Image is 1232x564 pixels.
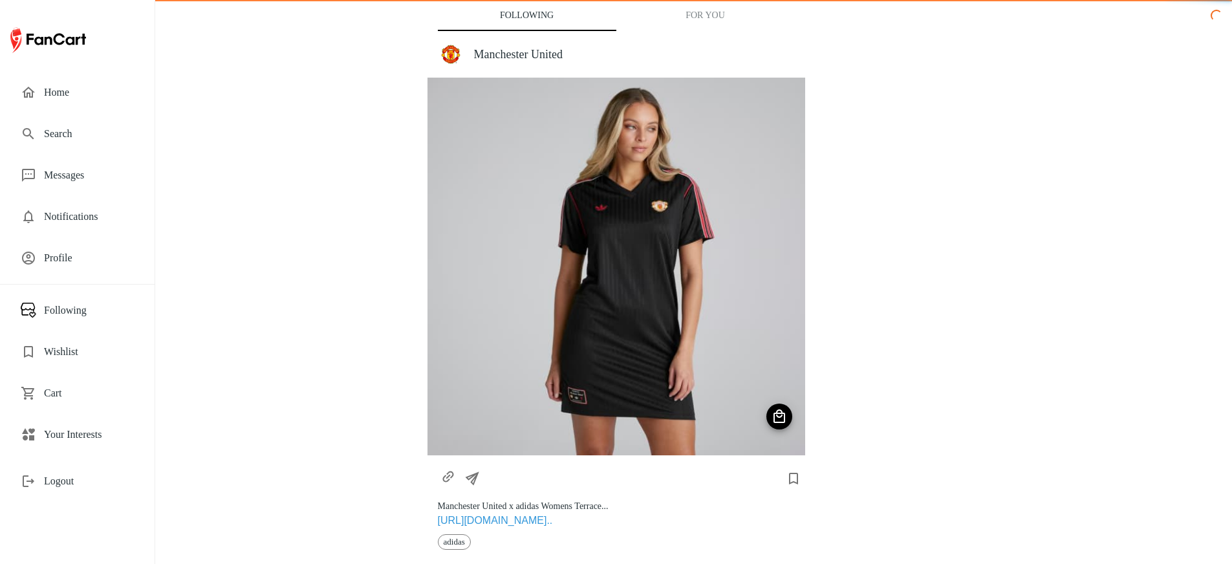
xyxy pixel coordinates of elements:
[44,473,134,489] span: Logout
[427,78,805,455] img: image of product
[440,43,462,65] img: store img
[10,201,144,232] div: Notifications
[10,243,144,274] div: Profile
[44,303,134,318] span: Following
[44,250,134,266] span: Profile
[427,512,563,526] a: [URL][DOMAIN_NAME]..
[435,472,461,483] a: https://store.manutd.com/en/p/manchester-united-x-adidas-womens-terrace-icons-dress-black-3376
[766,404,792,429] button: Shop
[461,464,487,493] button: Share
[44,168,134,183] span: Messages
[10,378,144,409] div: Cart
[10,77,144,108] div: Home
[44,85,134,100] span: Home
[44,344,134,360] span: Wishlist
[438,536,470,548] span: adidas
[44,385,134,401] span: Cart
[10,419,144,450] div: Your Interests
[10,336,144,367] div: Wishlist
[474,47,795,61] h4: Manchester United
[10,118,144,149] div: Search
[10,160,144,191] div: Messages
[44,427,134,442] span: Your Interests
[10,295,144,326] div: Following
[10,466,144,497] div: Logout
[782,467,805,490] button: Add to wishlist
[44,126,134,142] span: Search
[438,500,795,513] div: Manchester United x adidas Womens Terrace...
[435,464,461,493] button: https://store.manutd.com/en/p/manchester-united-x-adidas-womens-terrace-icons-dress-black-3376
[10,25,86,56] img: FanCart logo
[44,209,134,224] span: Notifications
